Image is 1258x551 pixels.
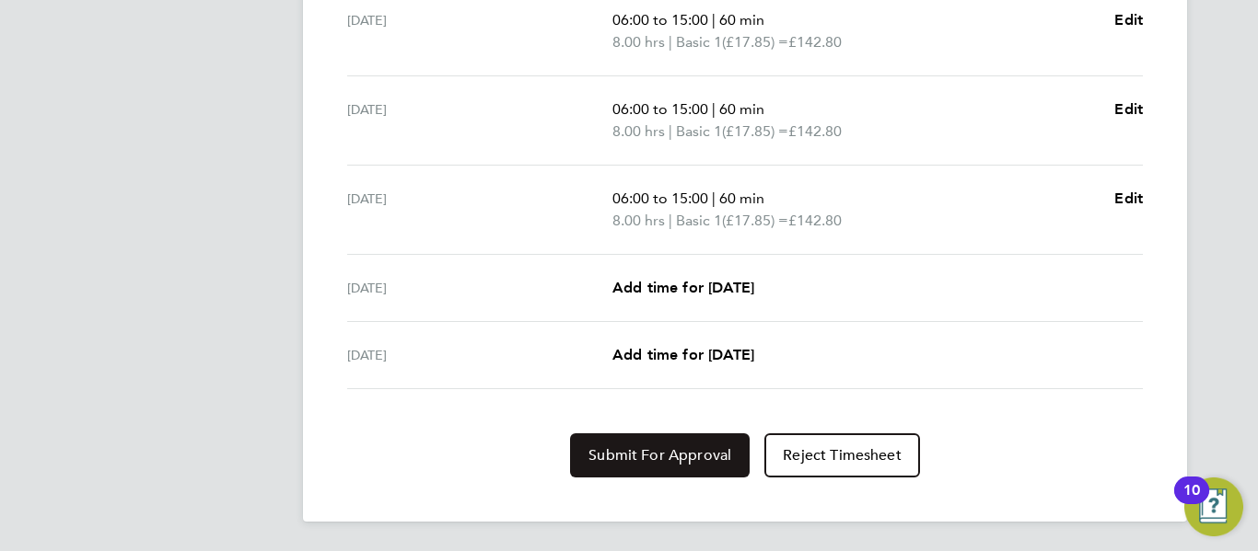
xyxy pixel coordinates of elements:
span: Basic 1 [676,210,722,232]
span: Add time for [DATE] [612,346,754,363]
a: Edit [1114,9,1143,31]
span: Reject Timesheet [783,446,902,465]
div: [DATE] [347,9,612,53]
div: [DATE] [347,188,612,232]
span: 06:00 to 15:00 [612,100,708,118]
span: | [712,100,716,118]
span: | [669,33,672,51]
button: Open Resource Center, 10 new notifications [1184,477,1243,536]
a: Edit [1114,98,1143,121]
div: [DATE] [347,98,612,143]
span: Edit [1114,189,1143,207]
span: | [712,189,716,207]
span: 8.00 hrs [612,122,665,140]
span: (£17.85) = [722,33,788,51]
div: [DATE] [347,277,612,299]
span: Submit For Approval [588,446,731,465]
button: Reject Timesheet [764,433,920,477]
span: 8.00 hrs [612,212,665,229]
span: 60 min [719,100,764,118]
span: £142.80 [788,122,842,140]
span: Edit [1114,100,1143,118]
span: | [669,122,672,140]
div: 10 [1183,490,1200,514]
a: Add time for [DATE] [612,277,754,299]
span: Edit [1114,11,1143,29]
div: [DATE] [347,344,612,366]
span: | [712,11,716,29]
span: Basic 1 [676,31,722,53]
span: 06:00 to 15:00 [612,189,708,207]
button: Submit For Approval [570,433,750,477]
a: Edit [1114,188,1143,210]
span: (£17.85) = [722,212,788,229]
span: £142.80 [788,212,842,229]
span: (£17.85) = [722,122,788,140]
span: 06:00 to 15:00 [612,11,708,29]
span: Basic 1 [676,121,722,143]
span: Add time for [DATE] [612,279,754,296]
span: 8.00 hrs [612,33,665,51]
span: 60 min [719,189,764,207]
a: Add time for [DATE] [612,344,754,366]
span: | [669,212,672,229]
span: 60 min [719,11,764,29]
span: £142.80 [788,33,842,51]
